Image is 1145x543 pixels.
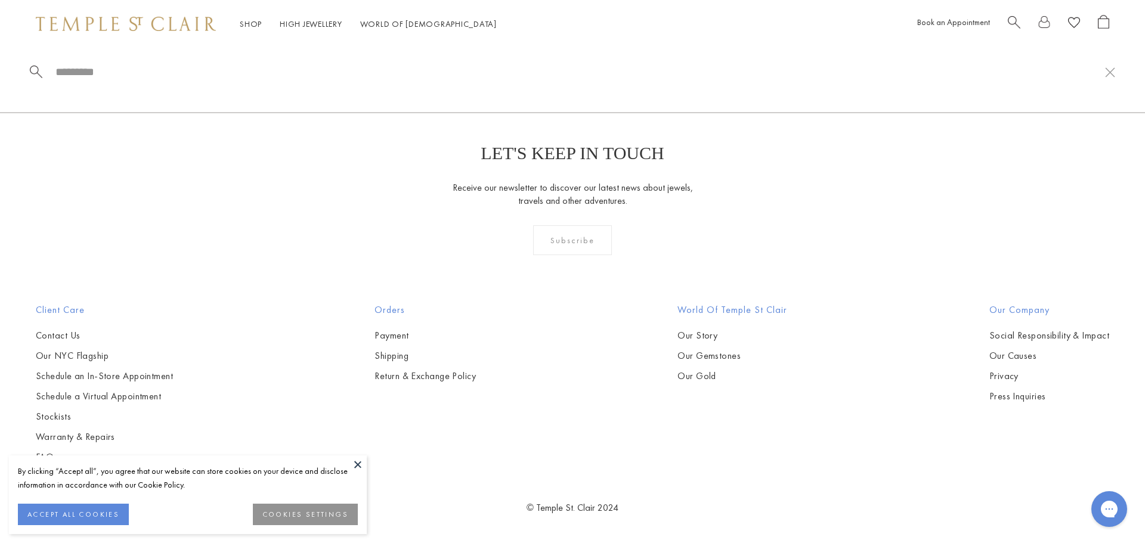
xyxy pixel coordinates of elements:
[36,329,173,342] a: Contact Us
[989,390,1109,403] a: Press Inquiries
[18,504,129,525] button: ACCEPT ALL COOKIES
[1008,15,1020,33] a: Search
[240,17,497,32] nav: Main navigation
[36,390,173,403] a: Schedule a Virtual Appointment
[1068,15,1080,33] a: View Wishlist
[36,303,173,317] h2: Client Care
[677,329,787,342] a: Our Story
[677,349,787,362] a: Our Gemstones
[375,349,476,362] a: Shipping
[481,143,664,163] p: LET'S KEEP IN TOUCH
[36,451,173,464] a: FAQs
[36,349,173,362] a: Our NYC Flagship
[1098,15,1109,33] a: Open Shopping Bag
[36,17,216,31] img: Temple St. Clair
[527,501,618,514] a: © Temple St. Clair 2024
[533,225,612,255] div: Subscribe
[989,303,1109,317] h2: Our Company
[360,18,497,29] a: World of [DEMOGRAPHIC_DATA]World of [DEMOGRAPHIC_DATA]
[989,349,1109,362] a: Our Causes
[917,17,990,27] a: Book an Appointment
[375,303,476,317] h2: Orders
[36,410,173,423] a: Stockists
[36,370,173,383] a: Schedule an In-Store Appointment
[18,464,358,492] div: By clicking “Accept all”, you agree that our website can store cookies on your device and disclos...
[375,370,476,383] a: Return & Exchange Policy
[280,18,342,29] a: High JewelleryHigh Jewellery
[1085,487,1133,531] iframe: Gorgias live chat messenger
[375,329,476,342] a: Payment
[240,18,262,29] a: ShopShop
[677,370,787,383] a: Our Gold
[253,504,358,525] button: COOKIES SETTINGS
[36,430,173,443] a: Warranty & Repairs
[677,303,787,317] h2: World of Temple St Clair
[989,370,1109,383] a: Privacy
[452,181,694,207] p: Receive our newsletter to discover our latest news about jewels, travels and other adventures.
[989,329,1109,342] a: Social Responsibility & Impact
